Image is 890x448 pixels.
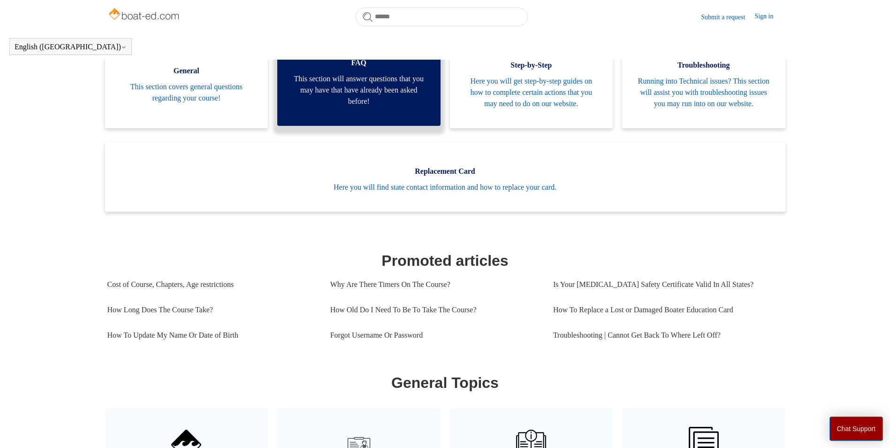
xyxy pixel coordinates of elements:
[119,182,771,193] span: Here you will find state contact information and how to replace your card.
[107,272,316,297] a: Cost of Course, Chapters, Age restrictions
[119,81,254,104] span: This section covers general questions regarding your course!
[330,297,539,323] a: How Old Do I Need To Be To Take The Course?
[553,272,776,297] a: Is Your [MEDICAL_DATA] Safety Certificate Valid In All States?
[754,11,783,23] a: Sign in
[464,60,599,71] span: Step-by-Step
[107,323,316,348] a: How To Update My Name Or Date of Birth
[701,12,754,22] a: Submit a request
[107,6,182,24] img: Boat-Ed Help Center home page
[356,8,528,26] input: Search
[277,34,441,126] a: FAQ This section will answer questions that you may have that have already been asked before!
[330,323,539,348] a: Forgot Username Or Password
[15,43,127,51] button: English ([GEOGRAPHIC_DATA])
[450,36,613,128] a: Step-by-Step Here you will get step-by-step guides on how to complete certain actions that you ma...
[464,76,599,109] span: Here you will get step-by-step guides on how to complete certain actions that you may need to do ...
[829,417,883,441] button: Chat Support
[553,297,776,323] a: How To Replace a Lost or Damaged Boater Education Card
[291,57,426,69] span: FAQ
[119,65,254,77] span: General
[553,323,776,348] a: Troubleshooting | Cannot Get Back To Where Left Off?
[636,76,771,109] span: Running into Technical issues? This section will assist you with troubleshooting issues you may r...
[622,36,785,128] a: Troubleshooting Running into Technical issues? This section will assist you with troubleshooting ...
[119,166,771,177] span: Replacement Card
[636,60,771,71] span: Troubleshooting
[105,142,785,212] a: Replacement Card Here you will find state contact information and how to replace your card.
[105,36,268,128] a: General This section covers general questions regarding your course!
[107,297,316,323] a: How Long Does The Course Take?
[107,371,783,394] h1: General Topics
[291,73,426,107] span: This section will answer questions that you may have that have already been asked before!
[107,249,783,272] h1: Promoted articles
[330,272,539,297] a: Why Are There Timers On The Course?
